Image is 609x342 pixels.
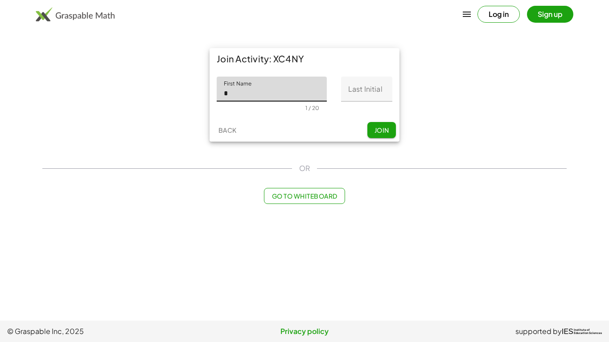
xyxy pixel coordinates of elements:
button: Sign up [527,6,573,23]
span: © Graspable Inc, 2025 [7,326,206,337]
button: Back [213,122,242,138]
button: Join [367,122,396,138]
div: Join Activity: XC4NY [210,48,399,69]
a: IESInstitute ofEducation Sciences [562,326,602,337]
span: OR [299,163,310,174]
div: 1 / 20 [305,105,319,111]
span: Back [218,126,236,134]
span: supported by [515,326,562,337]
span: IES [562,327,573,336]
span: Go to Whiteboard [272,192,337,200]
button: Log in [477,6,520,23]
button: Go to Whiteboard [264,188,345,204]
span: Institute of Education Sciences [574,329,602,335]
span: Join [374,126,389,134]
a: Privacy policy [206,326,404,337]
